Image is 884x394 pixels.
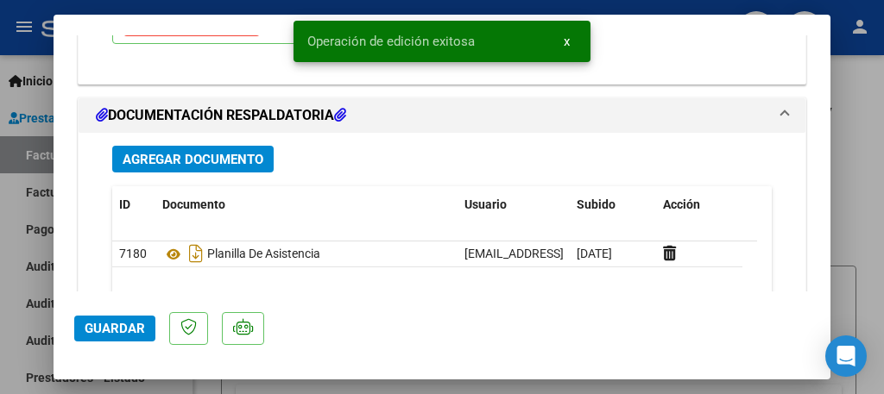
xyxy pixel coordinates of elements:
[564,34,570,49] span: x
[663,197,700,211] span: Acción
[79,98,805,133] mat-expansion-panel-header: DOCUMENTACIÓN RESPALDATORIA
[550,26,584,57] button: x
[162,197,225,211] span: Documento
[464,247,757,260] span: [EMAIL_ADDRESS][DOMAIN_NAME] - [PERSON_NAME]
[112,186,155,223] datatable-header-cell: ID
[464,197,507,211] span: Usuario
[825,335,867,377] div: Open Intercom Messenger
[155,186,458,223] datatable-header-cell: Documento
[577,247,612,260] span: [DATE]
[570,186,656,223] datatable-header-cell: Subido
[96,105,346,126] h1: DOCUMENTACIÓN RESPALDATORIA
[119,197,130,211] span: ID
[307,33,475,50] span: Operación de edición exitosa
[656,186,742,223] datatable-header-cell: Acción
[112,146,274,172] button: Agregar Documento
[123,152,263,167] span: Agregar Documento
[185,240,207,267] i: Descargar documento
[458,186,570,223] datatable-header-cell: Usuario
[577,197,616,211] span: Subido
[119,247,147,260] span: 7180
[162,247,320,261] span: Planilla De Asistencia
[74,316,155,341] button: Guardar
[85,321,145,336] span: Guardar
